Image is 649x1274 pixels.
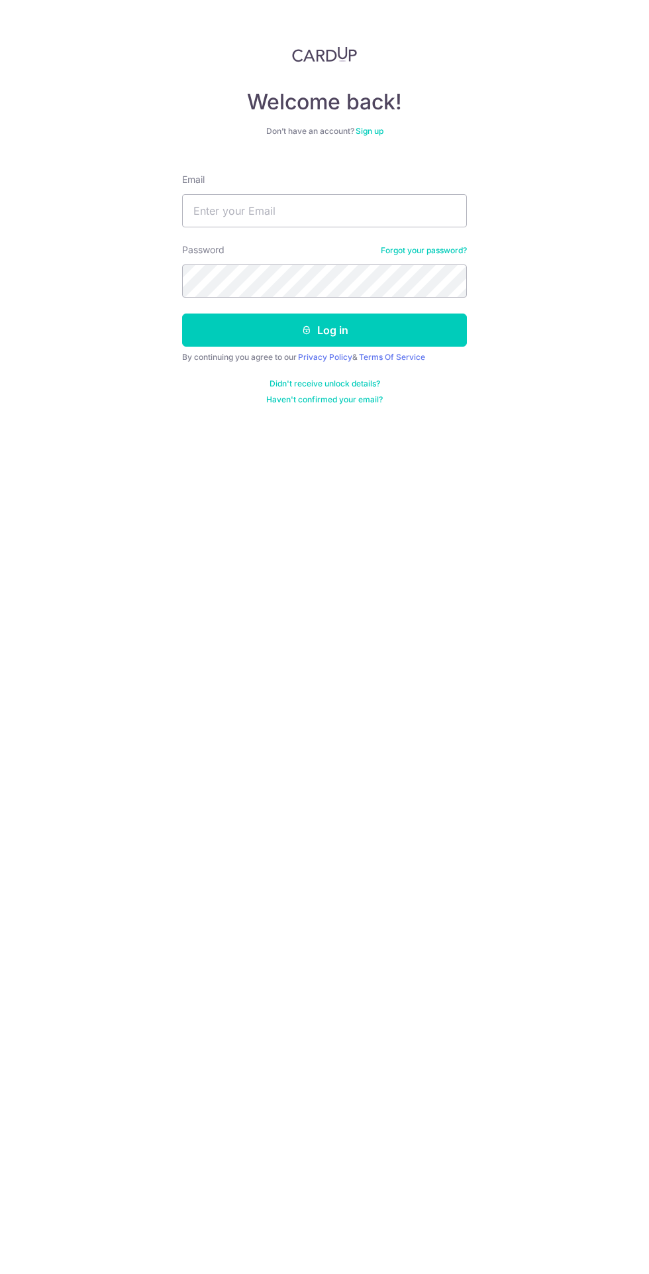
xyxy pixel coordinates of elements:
[298,352,352,362] a: Privacy Policy
[182,314,467,347] button: Log in
[356,126,383,136] a: Sign up
[359,352,425,362] a: Terms Of Service
[266,394,383,405] a: Haven't confirmed your email?
[182,243,225,257] label: Password
[182,173,205,186] label: Email
[182,352,467,363] div: By continuing you agree to our &
[292,46,357,62] img: CardUp Logo
[182,89,467,115] h4: Welcome back!
[182,194,467,227] input: Enter your Email
[270,378,380,389] a: Didn't receive unlock details?
[381,245,467,256] a: Forgot your password?
[182,126,467,137] div: Don’t have an account?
